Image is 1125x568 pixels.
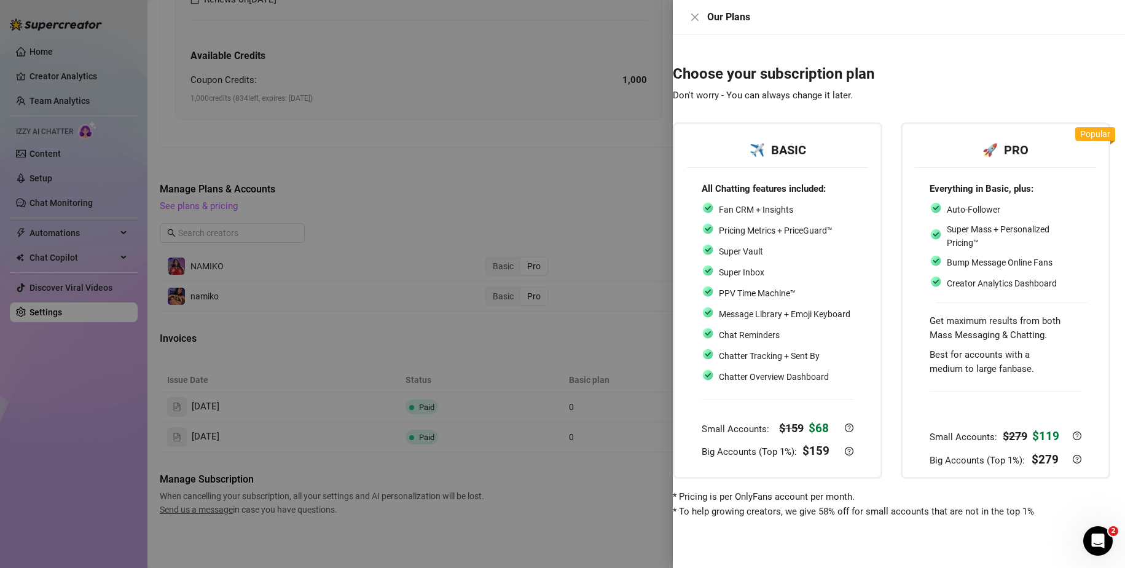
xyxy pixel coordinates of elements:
span: Small Accounts: [702,424,772,435]
span: close [690,12,700,22]
img: svg%3e [930,202,942,214]
span: 2 [1108,526,1118,536]
strong: Everything in Basic, plus: [930,183,1033,194]
strong: $ 68 [809,421,829,435]
strong: $ 159 [779,422,804,435]
img: svg%3e [702,202,714,214]
img: svg%3e [930,275,942,288]
iframe: Intercom live chat [1083,526,1113,556]
span: question-circle [845,447,853,456]
span: Big Accounts (Top 1%): [930,455,1027,466]
strong: 🚀 PRO [982,143,1029,157]
span: Creator Analytics Dashboard [947,278,1057,288]
strong: $ 159 [802,444,829,458]
span: Super Inbox [719,267,764,277]
span: Fan CRM + Insights [719,205,793,215]
span: Small Accounts: [930,432,1000,443]
span: question-circle [845,424,853,432]
span: question-circle [1073,432,1081,440]
img: svg%3e [930,254,942,267]
h3: Choose your subscription plan [673,65,1110,104]
span: Get maximum results from both Mass Messaging & Chatting. [930,315,1060,341]
div: Our Plans [707,10,1110,25]
strong: $ 119 [1032,429,1059,443]
img: svg%3e [930,228,942,240]
span: Chat Reminders [719,330,780,340]
span: Auto-Follower [947,205,1000,215]
img: svg%3e [702,348,714,360]
img: svg%3e [702,223,714,235]
span: Message Library + Emoji Keyboard [719,309,850,319]
span: Super Mass + Personalized Pricing™ [947,224,1049,248]
span: Chatter Overview Dashboard [719,372,829,382]
span: * Pricing is per OnlyFans account per month. * To help growing creators, we give 58% off for smal... [673,491,1034,517]
strong: $ 279 [1032,452,1059,467]
span: Super Vault [719,247,763,256]
span: Big Accounts (Top 1%): [702,446,799,457]
img: svg%3e [702,285,714,298]
span: question-circle [1073,455,1081,463]
strong: $ 279 [1003,430,1027,443]
span: Best for accounts with a medium to large fanbase. [930,349,1034,375]
span: Don't worry - You can always change it later. [673,90,853,101]
img: svg%3e [702,369,714,381]
span: PPV Time Machine™ [719,288,796,298]
img: svg%3e [702,264,714,277]
span: Popular [1080,129,1110,139]
img: svg%3e [702,243,714,256]
img: svg%3e [702,327,714,339]
button: Close [688,10,702,25]
span: Pricing Metrics + PriceGuard™ [719,226,833,235]
span: Bump Message Online Fans [947,258,1052,267]
strong: All Chatting features included: [702,183,826,194]
img: svg%3e [702,306,714,318]
strong: ✈️ BASIC [750,143,806,157]
span: Chatter Tracking + Sent By [719,351,820,361]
